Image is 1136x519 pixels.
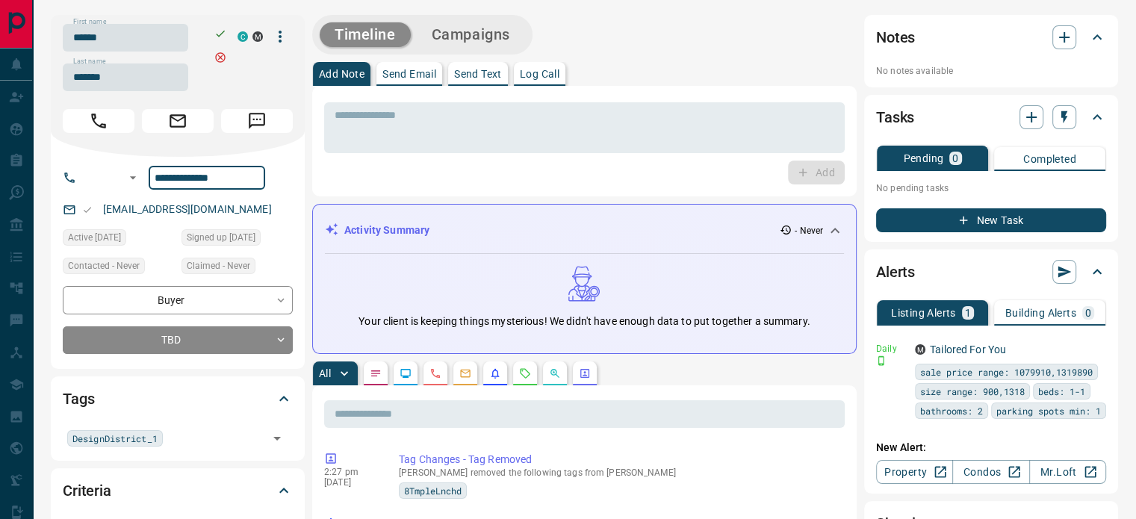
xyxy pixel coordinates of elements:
p: Add Note [319,69,364,79]
svg: Emails [459,367,471,379]
svg: Email Valid [82,205,93,215]
p: All [319,368,331,379]
div: Alerts [876,254,1106,290]
a: Mr.Loft [1029,460,1106,484]
p: New Alert: [876,440,1106,456]
svg: Lead Browsing Activity [400,367,412,379]
button: Open [267,428,288,449]
div: Tags [63,381,293,417]
p: 0 [952,153,958,164]
label: First name [73,17,106,27]
button: Campaigns [417,22,525,47]
div: Thu Jan 06 2022 [63,229,174,250]
div: Notes [876,19,1106,55]
span: Signed up [DATE] [187,230,255,245]
button: Open [124,169,142,187]
p: 0 [1085,308,1091,318]
p: [PERSON_NAME] removed the following tags from [PERSON_NAME] [399,467,839,478]
button: Timeline [320,22,411,47]
p: Log Call [520,69,559,79]
div: mrloft.ca [915,344,925,355]
p: Tag Changes - Tag Removed [399,452,839,467]
svg: Calls [429,367,441,379]
p: 2:27 pm [324,467,376,477]
div: Criteria [63,473,293,509]
label: Last name [73,57,106,66]
span: Message [221,109,293,133]
p: Daily [876,342,906,355]
h2: Tags [63,387,94,411]
h2: Alerts [876,260,915,284]
span: size range: 900,1318 [920,384,1025,399]
svg: Push Notification Only [876,355,887,366]
p: - Never [795,224,823,237]
p: Activity Summary [344,223,429,238]
div: TBD [63,326,293,354]
a: Tailored For You [930,344,1006,355]
button: New Task [876,208,1106,232]
p: Your client is keeping things mysterious! We didn't have enough data to put together a summary. [359,314,810,329]
svg: Listing Alerts [489,367,501,379]
svg: Opportunities [549,367,561,379]
a: Condos [952,460,1029,484]
span: Contacted - Never [68,258,140,273]
div: Tasks [876,99,1106,135]
p: Pending [903,153,943,164]
span: Active [DATE] [68,230,121,245]
span: bathrooms: 2 [920,403,983,418]
svg: Requests [519,367,531,379]
p: No notes available [876,64,1106,78]
div: condos.ca [238,31,248,42]
svg: Notes [370,367,382,379]
div: Activity Summary- Never [325,217,844,244]
span: Call [63,109,134,133]
p: Send Text [454,69,502,79]
a: [EMAIL_ADDRESS][DOMAIN_NAME] [103,203,272,215]
a: Property [876,460,953,484]
div: Sat Dec 29 2012 [181,229,293,250]
p: No pending tasks [876,177,1106,199]
span: 8TmpleLnchd [404,483,462,498]
svg: Agent Actions [579,367,591,379]
p: Listing Alerts [891,308,956,318]
span: Claimed - Never [187,258,250,273]
p: Building Alerts [1005,308,1076,318]
p: 1 [965,308,971,318]
span: DesignDistrict_1 [72,431,158,446]
h2: Tasks [876,105,914,129]
span: Email [142,109,214,133]
span: sale price range: 1079910,1319890 [920,364,1093,379]
h2: Notes [876,25,915,49]
span: beds: 1-1 [1038,384,1085,399]
h2: Criteria [63,479,111,503]
p: Completed [1023,154,1076,164]
span: parking spots min: 1 [996,403,1101,418]
p: Send Email [382,69,436,79]
div: mrloft.ca [252,31,263,42]
p: [DATE] [324,477,376,488]
div: Buyer [63,286,293,314]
